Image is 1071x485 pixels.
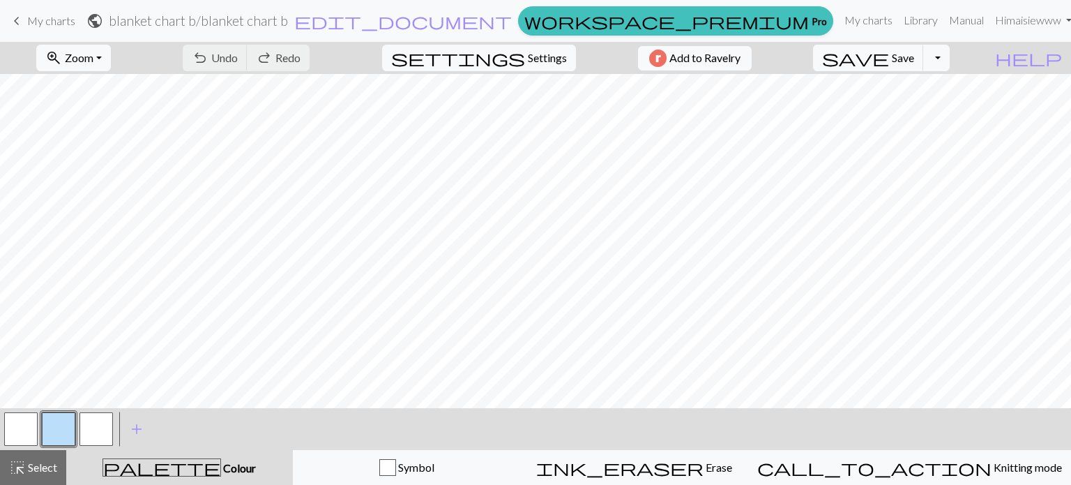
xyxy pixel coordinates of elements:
[839,6,898,34] a: My charts
[391,48,525,68] span: settings
[649,50,667,67] img: Ravelry
[294,11,512,31] span: edit_document
[638,46,752,70] button: Add to Ravelry
[524,11,809,31] span: workspace_premium
[520,450,748,485] button: Erase
[391,50,525,66] i: Settings
[669,50,740,67] span: Add to Ravelry
[109,13,288,29] h2: blanket chart b / blanket chart b
[221,461,256,475] span: Colour
[382,45,576,71] button: SettingsSettings
[748,450,1071,485] button: Knitting mode
[943,6,989,34] a: Manual
[26,461,57,474] span: Select
[128,419,145,439] span: add
[813,45,924,71] button: Save
[528,50,567,66] span: Settings
[518,6,833,36] a: Pro
[396,461,434,474] span: Symbol
[704,461,732,474] span: Erase
[9,458,26,477] span: highlight_alt
[995,48,1062,68] span: help
[757,458,992,477] span: call_to_action
[27,14,75,27] span: My charts
[8,9,75,33] a: My charts
[822,48,889,68] span: save
[45,48,62,68] span: zoom_in
[892,51,914,64] span: Save
[36,45,111,71] button: Zoom
[103,458,220,477] span: palette
[293,450,521,485] button: Symbol
[992,461,1062,474] span: Knitting mode
[898,6,943,34] a: Library
[65,51,93,64] span: Zoom
[86,11,103,31] span: public
[66,450,293,485] button: Colour
[8,11,25,31] span: keyboard_arrow_left
[536,458,704,477] span: ink_eraser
